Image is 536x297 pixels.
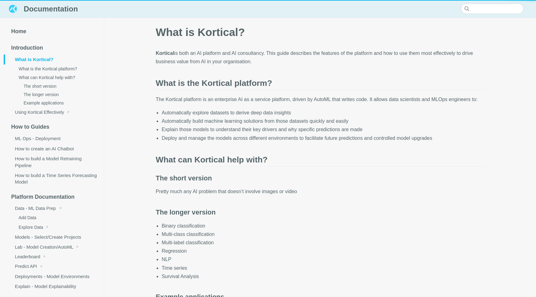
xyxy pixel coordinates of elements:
a: Deployments - Model Environments [4,271,104,281]
span: Explore Data [19,225,43,230]
span: Documentation [24,3,78,14]
span: Data - ML Data Prep [15,206,56,211]
li: Regression [162,247,485,255]
a: Add Data [9,213,104,223]
span: Leaderboard [15,254,40,259]
h2: What can Kortical help with? [156,132,485,166]
input: Search [461,3,524,14]
li: Explain those models to understand their key drivers and why specific predictions are made [162,125,485,134]
li: Multi-class classification [162,230,485,238]
a: How to build a Model Retraining Pipeline [4,154,104,171]
li: Time series [162,264,485,272]
a: How to build a Time Series Forecasting Model [4,170,104,187]
a: What can Kortical help with? [9,73,104,82]
a: Example applications [14,99,104,107]
img: Documentation [7,3,18,14]
li: Survival Analysis [162,272,485,281]
li: Automatically explore datasets to derive deep data insights [162,109,485,117]
a: Data - ML Data Prep [4,203,104,213]
span: Lab - Model Creation/AutoML [15,245,73,250]
h3: The longer version [156,185,485,217]
a: How to Guides [4,121,104,134]
p: is both an AI platform and AI consultancy. This guide describes the features of the platform and ... [156,49,485,66]
span: Platform Documentation [11,194,74,200]
a: What is Kortical? [4,55,104,64]
a: The longer version [14,91,104,99]
a: Models - Select/Create Projects [4,232,104,242]
h1: What is Kortical? [156,2,485,39]
a: Explore Data [9,223,104,232]
span: Introduction [11,45,43,51]
a: Predict API [4,262,104,271]
p: The Kortical platform is an enterprise AI as a service platform, driven by AutoML that writes cod... [156,95,485,104]
span: Using Kortical Effectively [15,110,64,115]
li: Deploy and manage the models across different environments to facilitate future predictions and c... [162,134,485,142]
a: Explain - Model Explainability [4,281,104,291]
li: NLP [162,255,485,264]
a: Home [4,25,104,38]
a: ML Ops - Deployment [4,134,104,144]
a: Using Kortical Effectively [4,107,104,117]
p: Pretty much any AI problem that doesn’t involve images or video [156,187,485,196]
a: Platform Documentation [4,191,104,203]
h3: The short version [156,151,485,183]
span: How to Guides [11,124,49,130]
h2: What is the Kortical platform? [156,55,485,90]
a: How to create an AI Chatbot [4,144,104,153]
span: Predict API [15,264,37,269]
strong: Kortical [156,51,174,56]
a: What is the Kortical platform? [9,64,104,73]
a: Documentation [7,3,78,15]
a: Leaderboard [4,252,104,261]
a: Lab - Model Creation/AutoML [4,242,104,252]
li: Binary classification [162,222,485,230]
li: Multi-label classification [162,238,485,247]
li: Automatically build machine learning solutions from those datasets quickly and easily [162,117,485,125]
a: The short version [14,82,104,91]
